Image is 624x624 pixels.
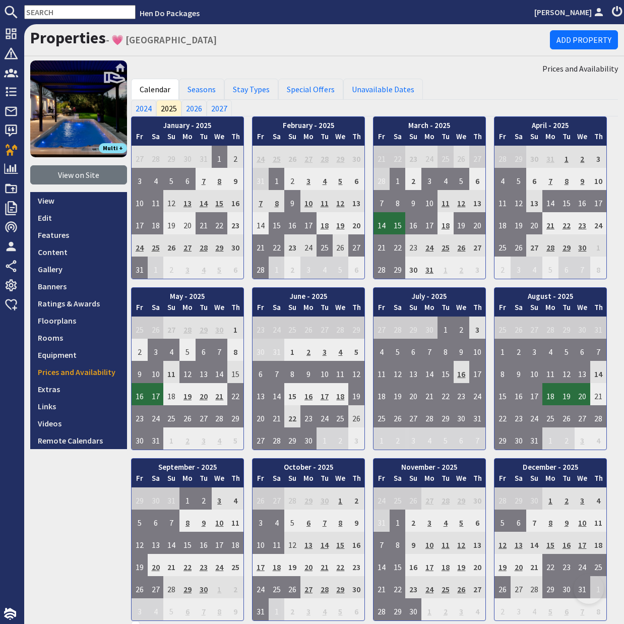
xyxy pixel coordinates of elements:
[390,168,406,190] td: 1
[454,234,470,257] td: 26
[373,146,390,168] td: 21
[590,168,606,190] td: 10
[558,317,575,339] td: 29
[148,234,164,257] td: 25
[526,234,542,257] td: 27
[575,234,591,257] td: 30
[212,131,228,146] th: We
[575,302,591,317] th: We
[373,131,390,146] th: Fr
[196,234,212,257] td: 28
[590,234,606,257] td: 1
[148,212,164,234] td: 18
[333,168,349,190] td: 5
[300,190,317,212] td: 10
[494,146,511,168] td: 28
[333,257,349,279] td: 5
[30,278,127,295] a: Banners
[511,317,527,339] td: 26
[30,28,106,48] a: Properties
[132,212,148,234] td: 17
[269,302,285,317] th: Sa
[132,117,243,132] th: January - 2025
[494,190,511,212] td: 11
[438,146,454,168] td: 25
[30,261,127,278] a: Gallery
[253,117,364,132] th: February - 2025
[317,302,333,317] th: Tu
[30,329,127,346] a: Rooms
[284,131,300,146] th: Su
[300,317,317,339] td: 26
[438,234,454,257] td: 25
[590,131,606,146] th: Th
[284,190,300,212] td: 9
[494,288,606,302] th: August - 2025
[405,146,421,168] td: 23
[196,302,212,317] th: Tu
[558,190,575,212] td: 15
[300,146,317,168] td: 27
[542,190,558,212] td: 14
[348,257,364,279] td: 6
[132,257,148,279] td: 31
[590,146,606,168] td: 3
[454,168,470,190] td: 5
[390,317,406,339] td: 28
[106,34,217,46] small: - 💗 [GEOGRAPHIC_DATA]
[163,302,179,317] th: Su
[196,168,212,190] td: 7
[196,317,212,339] td: 29
[558,146,575,168] td: 1
[405,302,421,317] th: Su
[405,212,421,234] td: 16
[542,302,558,317] th: Mo
[494,257,511,279] td: 2
[132,131,148,146] th: Fr
[558,131,575,146] th: Tu
[590,302,606,317] th: Th
[132,339,148,361] td: 2
[179,131,196,146] th: Mo
[156,100,181,116] a: 2025
[542,63,618,75] a: Prices and Availability
[511,302,527,317] th: Sa
[163,190,179,212] td: 12
[227,317,243,339] td: 1
[148,190,164,212] td: 11
[333,146,349,168] td: 29
[30,381,127,398] a: Extras
[405,168,421,190] td: 2
[253,146,269,168] td: 24
[405,131,421,146] th: Su
[317,317,333,339] td: 27
[30,398,127,415] a: Links
[511,190,527,212] td: 12
[575,131,591,146] th: We
[253,131,269,146] th: Fr
[179,168,196,190] td: 6
[224,79,278,100] a: Stay Types
[24,5,136,19] input: SEARCH
[438,212,454,234] td: 18
[163,212,179,234] td: 19
[373,317,390,339] td: 27
[163,317,179,339] td: 27
[333,234,349,257] td: 26
[227,257,243,279] td: 6
[454,190,470,212] td: 12
[179,146,196,168] td: 30
[373,302,390,317] th: Fr
[511,212,527,234] td: 19
[438,317,454,339] td: 1
[99,143,127,153] span: Multi +
[163,257,179,279] td: 2
[132,190,148,212] td: 10
[212,146,228,168] td: 1
[558,212,575,234] td: 22
[590,212,606,234] td: 24
[373,212,390,234] td: 14
[526,212,542,234] td: 20
[163,146,179,168] td: 29
[558,234,575,257] td: 29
